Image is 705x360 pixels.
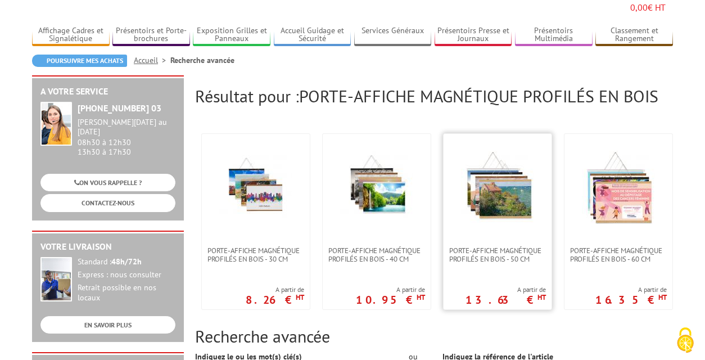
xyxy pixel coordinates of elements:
[328,246,425,263] span: PORTE-AFFICHE MAGNÉTIQUE PROFILÉS EN BOIS - 40 cm
[299,85,658,107] span: PORTE-AFFICHE MAGNÉTIQUE PROFILÉS EN BOIS
[246,285,304,294] span: A partir de
[195,87,673,105] h2: Résultat pour :
[40,257,72,301] img: widget-livraison.jpg
[466,285,546,294] span: A partir de
[40,242,175,252] h2: Votre livraison
[40,87,175,97] h2: A votre service
[461,151,534,224] img: PORTE-AFFICHE MAGNÉTIQUE PROFILÉS EN BOIS - 50 cm
[666,322,705,360] button: Cookies (fenêtre modale)
[595,26,673,44] a: Classement et Rangement
[570,246,667,263] span: PORTE-AFFICHE MAGNÉTIQUE PROFILÉS EN BOIS - 60 cm
[40,102,72,146] img: widget-service.jpg
[40,316,175,334] a: EN SAVOIR PLUS
[193,26,270,44] a: Exposition Grilles et Panneaux
[170,55,234,66] li: Recherche avancée
[78,102,161,114] strong: [PHONE_NUMBER] 03
[78,118,175,137] div: [PERSON_NAME][DATE] au [DATE]
[195,327,673,345] h2: Recherche avancée
[32,55,127,67] a: Poursuivre mes achats
[671,326,699,354] img: Cookies (fenêtre modale)
[340,151,413,224] img: PORTE-AFFICHE MAGNÉTIQUE PROFILÉS EN BOIS - 40 cm
[134,55,170,65] a: Accueil
[40,174,175,191] a: ON VOUS RAPPELLE ?
[595,296,667,303] p: 16.35 €
[323,246,431,263] a: PORTE-AFFICHE MAGNÉTIQUE PROFILÉS EN BOIS - 40 cm
[40,194,175,211] a: CONTACTEZ-NOUS
[202,246,310,263] a: PORTE-AFFICHE MAGNÉTIQUE PROFILÉS EN BOIS - 30 cm
[78,283,175,303] div: Retrait possible en nos locaux
[207,246,304,263] span: PORTE-AFFICHE MAGNÉTIQUE PROFILÉS EN BOIS - 30 cm
[435,26,512,44] a: Présentoirs Presse et Journaux
[296,292,304,302] sup: HT
[246,296,304,303] p: 8.26 €
[112,26,190,44] a: Présentoirs et Porte-brochures
[595,285,667,294] span: A partir de
[78,257,175,267] div: Standard :
[444,246,552,263] a: PORTE-AFFICHE MAGNÉTIQUE PROFILÉS EN BOIS - 50 cm
[354,26,432,44] a: Services Généraux
[658,292,667,302] sup: HT
[32,26,110,44] a: Affichage Cadres et Signalétique
[582,151,655,224] img: PORTE-AFFICHE MAGNÉTIQUE PROFILÉS EN BOIS - 60 cm
[78,270,175,280] div: Express : nous consulter
[449,246,546,263] span: PORTE-AFFICHE MAGNÉTIQUE PROFILÉS EN BOIS - 50 cm
[630,2,648,13] span: 0,00
[537,292,546,302] sup: HT
[564,246,672,263] a: PORTE-AFFICHE MAGNÉTIQUE PROFILÉS EN BOIS - 60 cm
[356,296,425,303] p: 10.95 €
[515,26,593,44] a: Présentoirs Multimédia
[466,296,546,303] p: 13.63 €
[274,26,351,44] a: Accueil Guidage et Sécurité
[219,151,292,224] img: PORTE-AFFICHE MAGNÉTIQUE PROFILÉS EN BOIS - 30 cm
[356,285,425,294] span: A partir de
[630,1,673,14] span: € HT
[78,118,175,156] div: 08h30 à 12h30 13h30 à 17h30
[417,292,425,302] sup: HT
[111,256,142,267] strong: 48h/72h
